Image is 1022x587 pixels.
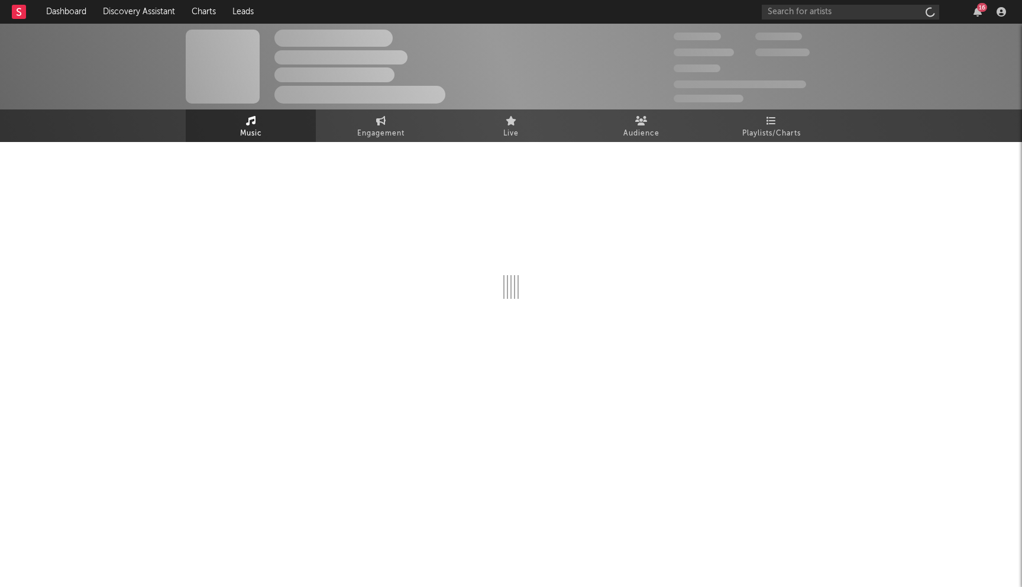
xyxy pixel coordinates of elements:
[674,33,721,40] span: 300,000
[674,95,743,102] span: Jump Score: 85.0
[240,127,262,141] span: Music
[974,7,982,17] button: 16
[316,109,446,142] a: Engagement
[755,49,810,56] span: 1,000,000
[674,49,734,56] span: 50,000,000
[357,127,405,141] span: Engagement
[674,64,720,72] span: 100,000
[755,33,802,40] span: 100,000
[446,109,576,142] a: Live
[623,127,659,141] span: Audience
[742,127,801,141] span: Playlists/Charts
[762,5,939,20] input: Search for artists
[576,109,706,142] a: Audience
[706,109,836,142] a: Playlists/Charts
[186,109,316,142] a: Music
[977,3,987,12] div: 16
[674,80,806,88] span: 50,000,000 Monthly Listeners
[503,127,519,141] span: Live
